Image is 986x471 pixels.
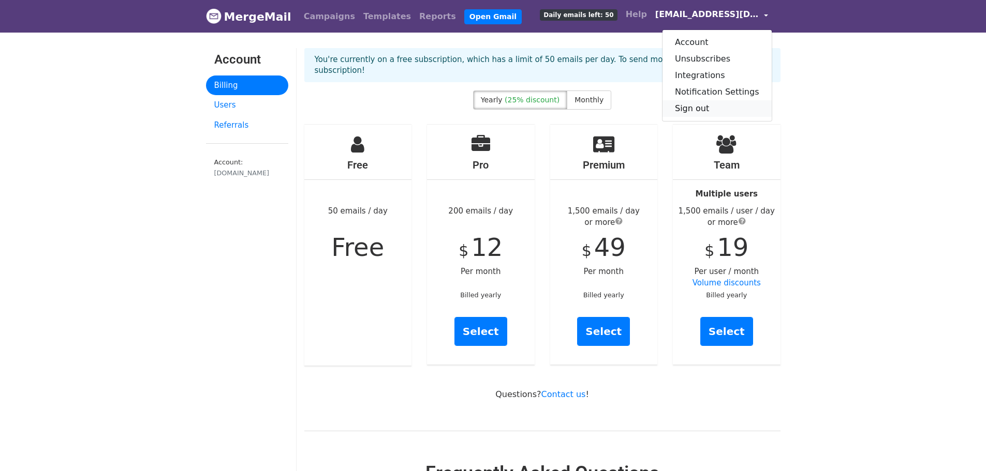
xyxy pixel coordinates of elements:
a: Help [622,4,651,25]
a: Sign out [663,100,772,117]
a: [EMAIL_ADDRESS][DOMAIN_NAME] [651,4,772,28]
small: Billed yearly [460,291,501,299]
span: 12 [471,233,503,262]
div: 50 emails / day [304,125,412,366]
span: Daily emails left: 50 [540,9,617,21]
span: $ [459,241,468,260]
a: Volume discounts [693,278,761,287]
p: Questions? ! [304,389,781,400]
a: Users [206,95,288,115]
span: (25% discount) [505,96,560,104]
a: Billing [206,75,288,96]
h4: Team [673,159,781,171]
span: $ [704,241,714,260]
small: Billed yearly [583,291,624,299]
a: Contact us [541,389,586,399]
span: Free [331,233,384,262]
a: Unsubscribes [663,51,772,67]
img: MergeMail logo [206,8,222,24]
strong: Multiple users [696,189,758,199]
a: MergeMail [206,6,291,27]
span: Yearly [481,96,503,104]
a: Account [663,34,772,51]
div: Per user / month [673,125,781,364]
a: Daily emails left: 50 [536,4,621,25]
span: Monthly [575,96,604,104]
p: You're currently on a free subscription, which has a limit of 50 emails per day. To send more ema... [315,54,770,76]
div: 200 emails / day Per month [427,125,535,364]
a: Referrals [206,115,288,135]
span: 19 [717,233,748,262]
h4: Pro [427,159,535,171]
a: Integrations [663,67,772,84]
a: Select [577,317,630,346]
h4: Free [304,159,412,171]
div: [EMAIL_ADDRESS][DOMAIN_NAME] [662,29,772,121]
a: Notification Settings [663,84,772,100]
h3: Account [214,52,280,67]
h4: Premium [550,159,658,171]
small: Account: [214,158,280,178]
div: [DOMAIN_NAME] [214,168,280,178]
div: 1,500 emails / user / day or more [673,205,781,229]
div: 1,500 emails / day or more [550,205,658,229]
span: [EMAIL_ADDRESS][DOMAIN_NAME] [655,8,759,21]
span: $ [582,241,592,260]
a: Campaigns [300,6,359,27]
a: Templates [359,6,415,27]
span: 49 [594,233,626,262]
a: Open Gmail [464,9,522,24]
div: Per month [550,125,658,364]
a: Reports [415,6,460,27]
a: Select [454,317,507,346]
small: Billed yearly [706,291,747,299]
a: Select [700,317,753,346]
iframe: Chat Widget [934,421,986,471]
